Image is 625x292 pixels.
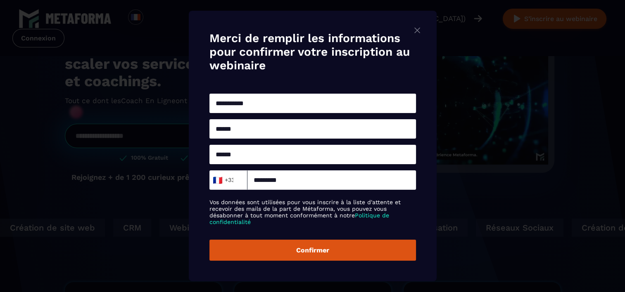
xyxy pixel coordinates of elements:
[209,212,389,225] a: Politique de confidentialité
[212,174,222,186] span: 🇫🇷
[209,199,416,225] label: Vos données sont utilisées pour vous inscrire à la liste d'attente et recevoir des mails de la pa...
[209,170,247,190] div: Search for option
[209,31,416,72] h4: Merci de remplir les informations pour confirmer votre inscription au webinaire
[209,240,416,261] button: Confirmer
[234,174,240,186] input: Search for option
[412,25,422,35] img: close
[214,174,232,186] span: +33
